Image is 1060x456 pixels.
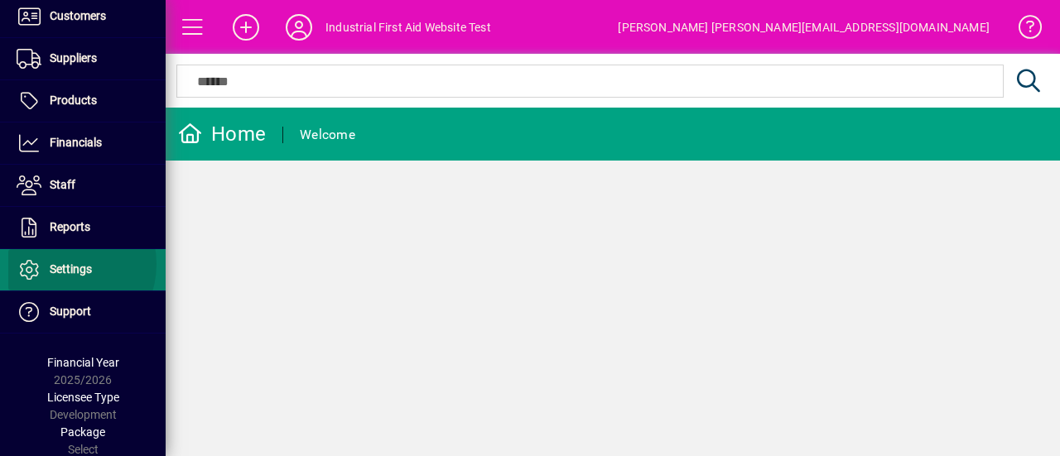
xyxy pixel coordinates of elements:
span: Products [50,94,97,107]
span: Reports [50,220,90,233]
span: Suppliers [50,51,97,65]
span: Staff [50,178,75,191]
span: Financial Year [47,356,119,369]
span: Licensee Type [47,391,119,404]
span: Support [50,305,91,318]
a: Knowledge Base [1006,3,1039,57]
a: Financials [8,122,166,164]
a: Support [8,291,166,333]
span: Package [60,425,105,439]
div: Industrial First Aid Website Test [325,14,491,41]
div: Home [178,121,266,147]
button: Profile [272,12,325,42]
button: Add [219,12,272,42]
span: Financials [50,136,102,149]
span: Customers [50,9,106,22]
a: Products [8,80,166,122]
span: Settings [50,262,92,276]
div: Welcome [300,122,355,148]
a: Suppliers [8,38,166,79]
div: [PERSON_NAME] [PERSON_NAME][EMAIL_ADDRESS][DOMAIN_NAME] [618,14,990,41]
a: Reports [8,207,166,248]
a: Staff [8,165,166,206]
a: Settings [8,249,166,290]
